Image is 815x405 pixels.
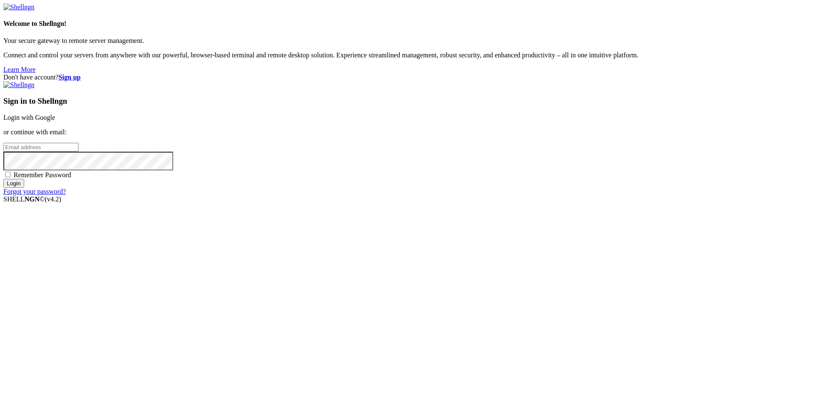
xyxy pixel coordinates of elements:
a: Login with Google [3,114,55,121]
h4: Welcome to Shellngn! [3,20,812,28]
input: Remember Password [5,172,11,177]
span: Remember Password [14,171,71,178]
p: Connect and control your servers from anywhere with our powerful, browser-based terminal and remo... [3,51,812,59]
a: Forgot your password? [3,188,66,195]
span: 4.2.0 [45,195,62,203]
p: or continue with email: [3,128,812,136]
b: NGN [25,195,40,203]
h3: Sign in to Shellngn [3,96,812,106]
img: Shellngn [3,81,34,89]
img: Shellngn [3,3,34,11]
a: Sign up [59,74,81,81]
a: Learn More [3,66,36,73]
div: Don't have account? [3,74,812,81]
input: Email address [3,143,79,152]
p: Your secure gateway to remote server management. [3,37,812,45]
input: Login [3,179,24,188]
span: SHELL © [3,195,61,203]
